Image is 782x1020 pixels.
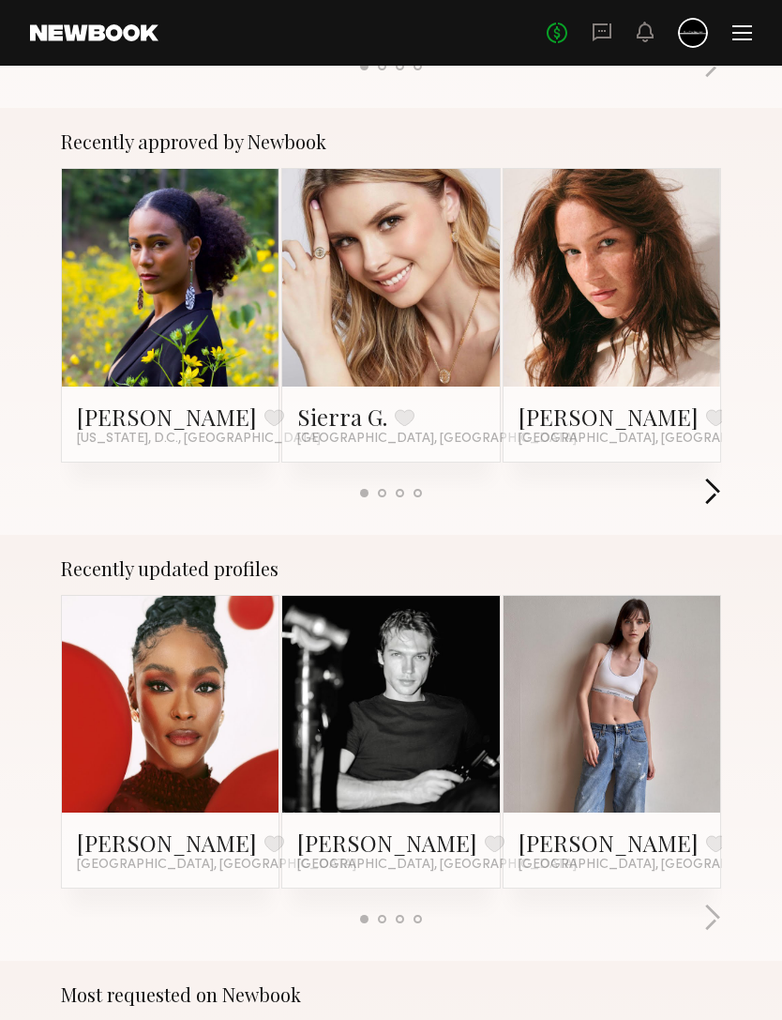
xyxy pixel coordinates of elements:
[519,828,699,858] a: [PERSON_NAME]
[297,828,477,858] a: [PERSON_NAME]
[61,130,721,153] div: Recently approved by Newbook
[77,432,321,447] span: [US_STATE], D.C., [GEOGRAPHIC_DATA]
[297,432,577,447] span: [GEOGRAPHIC_DATA], [GEOGRAPHIC_DATA]
[61,557,721,580] div: Recently updated profiles
[77,828,257,858] a: [PERSON_NAME]
[519,402,699,432] a: [PERSON_NAME]
[77,402,257,432] a: [PERSON_NAME]
[77,858,356,873] span: [GEOGRAPHIC_DATA], [GEOGRAPHIC_DATA]
[297,402,387,432] a: Sierra G.
[61,983,721,1006] div: Most requested on Newbook
[297,858,577,873] span: [GEOGRAPHIC_DATA], [GEOGRAPHIC_DATA]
